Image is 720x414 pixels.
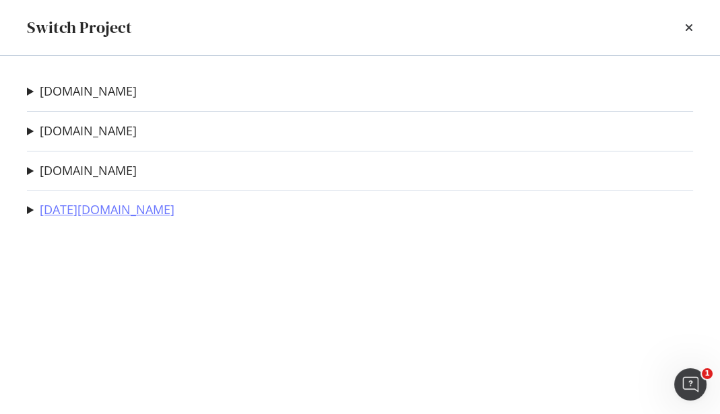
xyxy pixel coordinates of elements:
a: [DATE][DOMAIN_NAME] [40,203,174,217]
div: times [685,16,693,39]
summary: [DATE][DOMAIN_NAME] [27,201,174,219]
a: [DOMAIN_NAME] [40,84,137,98]
iframe: Intercom live chat [674,368,707,401]
span: 1 [702,368,713,379]
summary: [DOMAIN_NAME] [27,83,137,100]
a: [DOMAIN_NAME] [40,124,137,138]
summary: [DOMAIN_NAME] [27,123,137,140]
a: [DOMAIN_NAME] [40,164,137,178]
summary: [DOMAIN_NAME] [27,162,137,180]
div: Switch Project [27,16,132,39]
